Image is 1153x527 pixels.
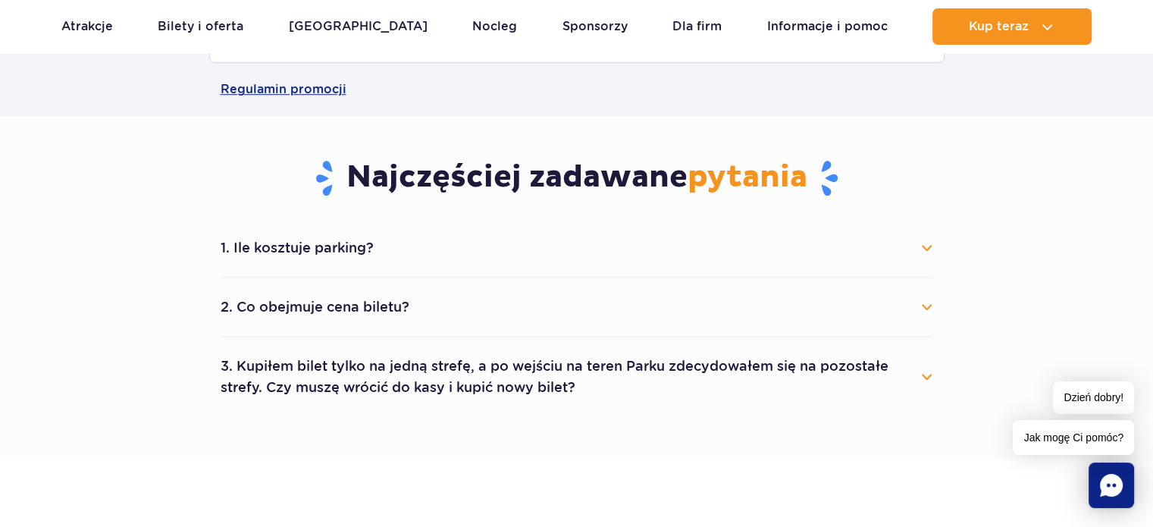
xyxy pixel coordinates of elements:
[221,350,933,404] button: 3. Kupiłem bilet tylko na jedną strefę, a po wejściu na teren Parku zdecydowałem się na pozostałe...
[221,290,933,324] button: 2. Co obejmuje cena biletu?
[688,158,807,196] span: pytania
[1053,381,1134,414] span: Dzień dobry!
[562,8,628,45] a: Sponsorzy
[672,8,722,45] a: Dla firm
[767,8,888,45] a: Informacje i pomoc
[1013,420,1134,455] span: Jak mogę Ci pomóc?
[221,231,933,265] button: 1. Ile kosztuje parking?
[472,8,517,45] a: Nocleg
[61,8,113,45] a: Atrakcje
[1089,463,1134,508] div: Chat
[932,8,1092,45] button: Kup teraz
[158,8,243,45] a: Bilety i oferta
[221,158,933,198] h3: Najczęściej zadawane
[969,20,1029,33] span: Kup teraz
[221,63,933,116] a: Regulamin promocji
[289,8,428,45] a: [GEOGRAPHIC_DATA]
